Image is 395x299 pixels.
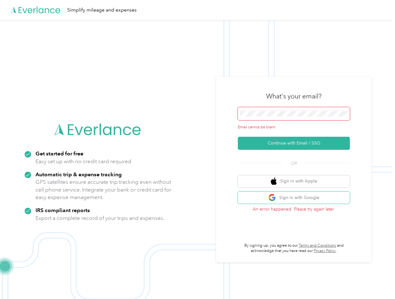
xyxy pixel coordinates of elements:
p: GPS satellites ensure accurate trip tracking even without cell phone service. Integrate your bank... [35,178,172,201]
div: Simplify mileage and expenses [67,6,137,14]
a: Terms and Conditions [299,243,336,248]
span: OR [283,160,305,167]
strong: Automatic trip & expense tracking [35,171,122,178]
a: Privacy Policy [314,249,336,253]
button: Continue with Email / SSO [238,137,350,150]
button: apple logoSign in with Apple [238,175,350,187]
p: An error happened. Please try again later. [238,206,350,212]
img: google logo [268,194,276,202]
img: apple logo [271,178,277,185]
p: Export a complete record of your trips and expenses. [35,214,164,222]
div: Email cannot be blank [238,125,350,130]
p: By signing up, you agree to our and acknowledge that you have read our . [238,243,350,254]
p: Easy set up with no credit card required [35,158,131,165]
h3: What's your email? [266,92,322,101]
strong: Get started for free [35,150,83,157]
button: google logoSign in with Google [238,192,350,204]
strong: IRS compliant reports [35,207,90,213]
